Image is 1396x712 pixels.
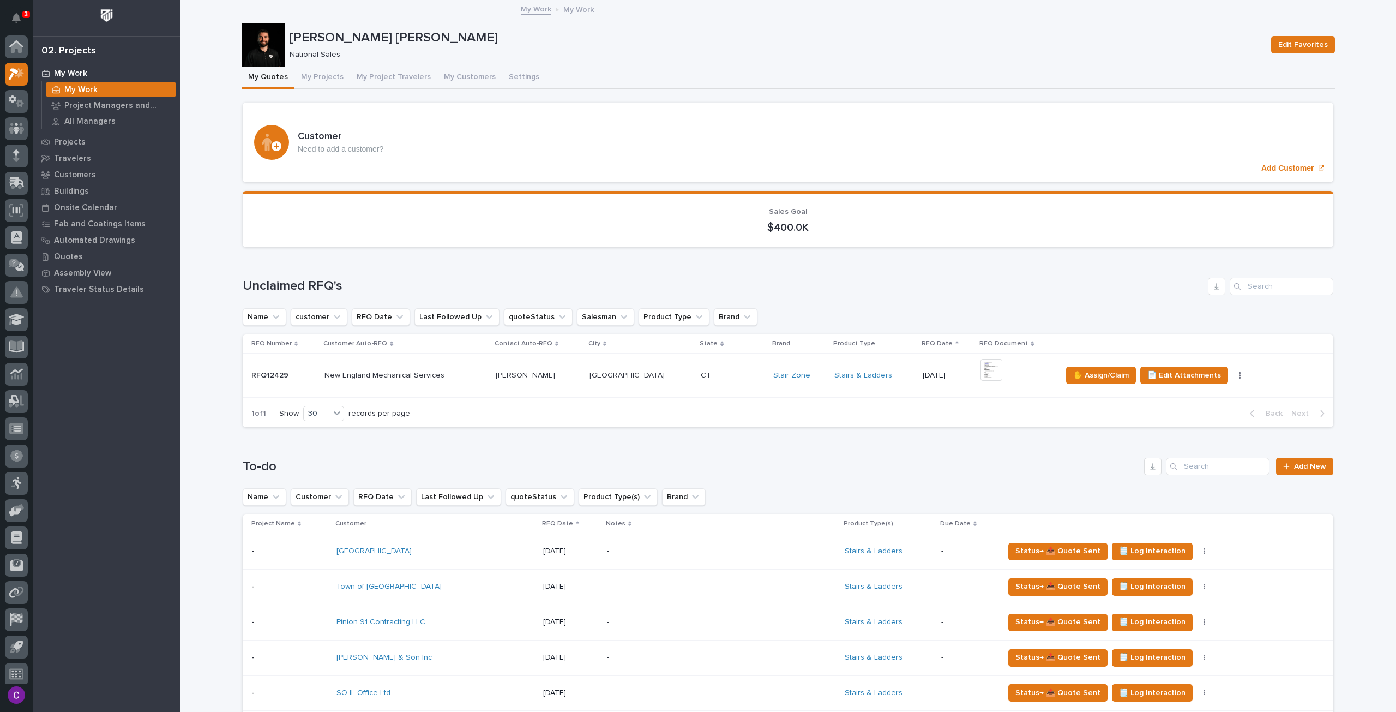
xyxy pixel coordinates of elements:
[5,7,28,29] button: Notifications
[294,67,350,89] button: My Projects
[54,69,87,79] p: My Work
[845,582,902,591] a: Stairs & Ladders
[54,170,96,180] p: Customers
[543,582,598,591] p: [DATE]
[1166,458,1269,475] input: Search
[336,653,432,662] a: [PERSON_NAME] & Son Inc
[5,684,28,707] button: users-avatar
[54,219,146,229] p: Fab and Coatings Items
[33,134,180,150] a: Projects
[33,183,180,199] a: Buildings
[336,689,390,698] a: SO-IL Office Ltd
[941,689,995,698] p: -
[336,582,442,591] a: Town of [GEOGRAPHIC_DATA]
[579,488,658,506] button: Product Type(s)
[243,103,1333,182] a: Add Customer
[323,338,387,350] p: Customer Auto-RFQ
[940,518,971,530] p: Due Date
[33,232,180,248] a: Automated Drawings
[1271,36,1335,53] button: Edit Favorites
[1259,409,1283,418] span: Back
[1119,580,1186,593] span: 🗒️ Log Interaction
[845,547,902,556] a: Stairs & Ladders
[251,615,256,627] p: -
[251,518,295,530] p: Project Name
[243,488,286,506] button: Name
[496,369,557,380] p: [PERSON_NAME]
[769,208,807,216] span: Sales Goal
[1008,614,1108,631] button: Status→ 📤 Quote Sent
[941,618,995,627] p: -
[845,689,902,698] a: Stairs & Ladders
[54,187,89,196] p: Buildings
[251,545,256,556] p: -
[298,145,383,154] p: Need to add a customer?
[607,582,798,591] p: -
[607,618,798,627] p: -
[607,547,798,556] p: -
[700,338,718,350] p: State
[33,166,180,183] a: Customers
[504,308,573,326] button: quoteStatus
[336,547,412,556] a: [GEOGRAPHIC_DATA]
[1112,578,1193,596] button: 🗒️ Log Interaction
[1066,367,1136,384] button: ✋ Assign/Claim
[54,203,117,213] p: Onsite Calendar
[437,67,502,89] button: My Customers
[243,675,1333,711] tr: -- SO-IL Office Ltd [DATE]-Stairs & Ladders -Status→ 📤 Quote Sent🗒️ Log Interaction
[64,101,172,111] p: Project Managers and Engineers
[243,569,1333,605] tr: -- Town of [GEOGRAPHIC_DATA] [DATE]-Stairs & Ladders -Status→ 📤 Quote Sent🗒️ Log Interaction
[256,221,1320,234] p: $400.0K
[243,278,1204,294] h1: Unclaimed RFQ's
[33,265,180,281] a: Assembly View
[304,408,330,420] div: 30
[243,308,286,326] button: Name
[290,50,1258,59] p: National Sales
[64,85,98,95] p: My Work
[41,45,96,57] div: 02. Projects
[1276,458,1333,475] a: Add New
[251,338,292,350] p: RFQ Number
[662,488,706,506] button: Brand
[242,67,294,89] button: My Quotes
[542,518,573,530] p: RFQ Date
[243,605,1333,640] tr: -- Pinion 91 Contracting LLC [DATE]-Stairs & Ladders -Status→ 📤 Quote Sent🗒️ Log Interaction
[941,547,995,556] p: -
[348,409,410,418] p: records per page
[290,30,1262,46] p: [PERSON_NAME] [PERSON_NAME]
[1112,649,1193,667] button: 🗒️ Log Interaction
[1015,686,1100,699] span: Status→ 📤 Quote Sent
[33,281,180,297] a: Traveler Status Details
[589,369,667,380] p: [GEOGRAPHIC_DATA]
[33,150,180,166] a: Travelers
[521,2,551,15] a: My Work
[1119,686,1186,699] span: 🗒️ Log Interaction
[772,338,790,350] p: Brand
[701,369,713,380] p: CT
[353,488,412,506] button: RFQ Date
[54,137,86,147] p: Projects
[291,308,347,326] button: customer
[941,582,995,591] p: -
[506,488,574,506] button: quoteStatus
[97,5,117,26] img: Workspace Logo
[1119,651,1186,664] span: 🗒️ Log Interaction
[251,580,256,591] p: -
[639,308,709,326] button: Product Type
[54,252,83,262] p: Quotes
[33,216,180,232] a: Fab and Coatings Items
[543,653,598,662] p: [DATE]
[1147,369,1221,382] span: 📄 Edit Attachments
[844,518,893,530] p: Product Type(s)
[941,653,995,662] p: -
[64,117,116,127] p: All Managers
[606,518,625,530] p: Notes
[1291,409,1315,418] span: Next
[1015,545,1100,558] span: Status→ 📤 Quote Sent
[1008,543,1108,560] button: Status→ 📤 Quote Sent
[1112,543,1193,560] button: 🗒️ Log Interaction
[607,653,798,662] p: -
[33,248,180,265] a: Quotes
[834,371,892,380] a: Stairs & Ladders
[279,409,299,418] p: Show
